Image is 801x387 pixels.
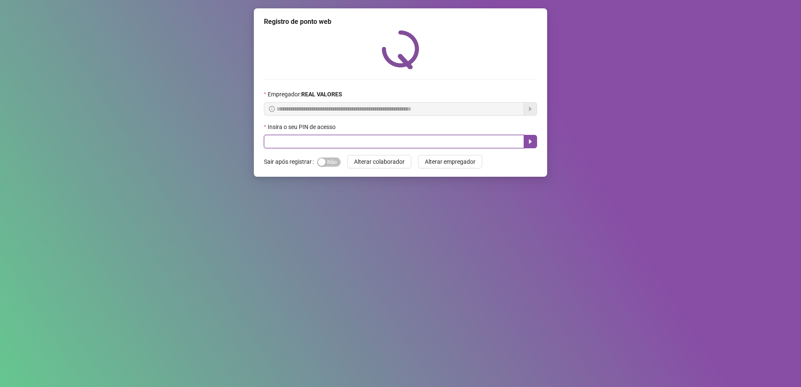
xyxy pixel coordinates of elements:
span: caret-right [527,138,534,145]
button: Alterar colaborador [347,155,411,168]
span: Alterar empregador [425,157,475,166]
label: Insira o seu PIN de acesso [264,122,341,132]
span: Empregador : [268,90,342,99]
strong: REAL VALORES [301,91,342,98]
label: Sair após registrar [264,155,317,168]
img: QRPoint [382,30,419,69]
div: Registro de ponto web [264,17,537,27]
button: Alterar empregador [418,155,482,168]
span: info-circle [269,106,275,112]
span: Alterar colaborador [354,157,405,166]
